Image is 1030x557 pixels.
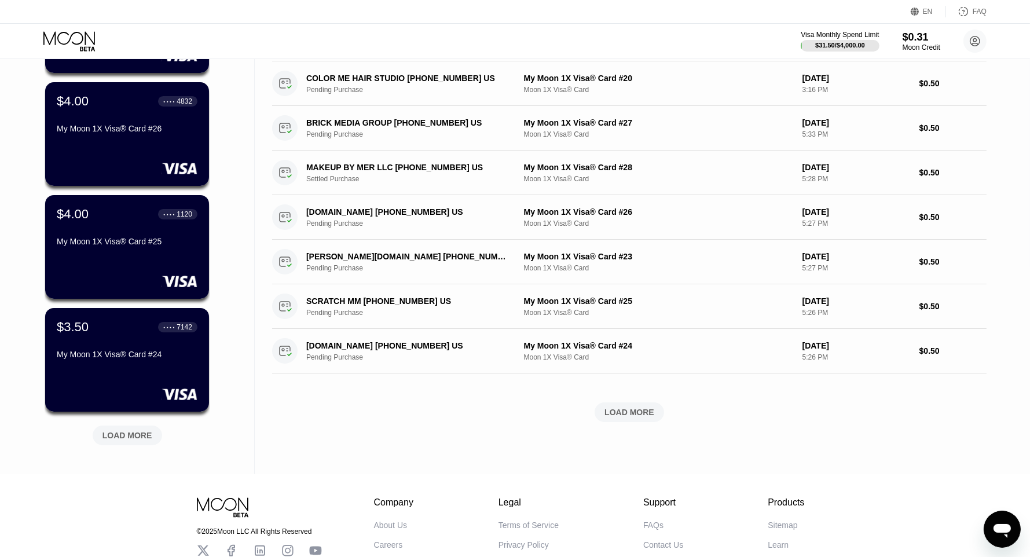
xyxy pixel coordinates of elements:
[802,252,910,261] div: [DATE]
[57,124,197,133] div: My Moon 1X Visa® Card #26
[524,74,793,83] div: My Moon 1X Visa® Card #20
[802,175,910,183] div: 5:28 PM
[163,325,175,329] div: ● ● ● ●
[306,219,525,228] div: Pending Purchase
[498,521,559,530] div: Terms of Service
[984,511,1021,548] iframe: Button to launch messaging window
[643,521,664,530] div: FAQs
[374,521,408,530] div: About Us
[919,123,987,133] div: $0.50
[524,163,793,172] div: My Moon 1X Visa® Card #28
[524,252,793,261] div: My Moon 1X Visa® Card #23
[57,350,197,359] div: My Moon 1X Visa® Card #24
[57,237,197,246] div: My Moon 1X Visa® Card #25
[802,341,910,350] div: [DATE]
[903,31,940,43] div: $0.31
[524,264,793,272] div: Moon 1X Visa® Card
[768,521,797,530] div: Sitemap
[306,264,525,272] div: Pending Purchase
[524,219,793,228] div: Moon 1X Visa® Card
[903,31,940,52] div: $0.31Moon Credit
[45,308,209,412] div: $3.50● ● ● ●7142My Moon 1X Visa® Card #24
[643,497,683,508] div: Support
[306,252,509,261] div: [PERSON_NAME][DOMAIN_NAME] [PHONE_NUMBER] US
[524,86,793,94] div: Moon 1X Visa® Card
[272,151,987,195] div: MAKEUP BY MER LLC [PHONE_NUMBER] USSettled PurchaseMy Moon 1X Visa® Card #28Moon 1X Visa® Card[DA...
[524,207,793,217] div: My Moon 1X Visa® Card #26
[163,212,175,216] div: ● ● ● ●
[768,497,804,508] div: Products
[919,212,987,222] div: $0.50
[272,284,987,329] div: SCRATCH MM [PHONE_NUMBER] USPending PurchaseMy Moon 1X Visa® Card #25Moon 1X Visa® Card[DATE]5:26...
[802,264,910,272] div: 5:27 PM
[57,320,89,335] div: $3.50
[272,195,987,240] div: [DOMAIN_NAME] [PHONE_NUMBER] USPending PurchaseMy Moon 1X Visa® Card #26Moon 1X Visa® Card[DATE]5...
[973,8,987,16] div: FAQ
[802,86,910,94] div: 3:16 PM
[306,175,525,183] div: Settled Purchase
[643,540,683,549] div: Contact Us
[177,210,192,218] div: 1120
[272,402,987,422] div: LOAD MORE
[197,527,322,536] div: © 2025 Moon LLC All Rights Reserved
[802,118,910,127] div: [DATE]
[524,353,793,361] div: Moon 1X Visa® Card
[177,97,192,105] div: 4832
[306,118,509,127] div: BRICK MEDIA GROUP [PHONE_NUMBER] US
[177,323,192,331] div: 7142
[524,130,793,138] div: Moon 1X Visa® Card
[498,540,549,549] div: Privacy Policy
[272,106,987,151] div: BRICK MEDIA GROUP [PHONE_NUMBER] USPending PurchaseMy Moon 1X Visa® Card #27Moon 1X Visa® Card[DA...
[163,100,175,103] div: ● ● ● ●
[801,31,879,52] div: Visa Monthly Spend Limit$31.50/$4,000.00
[102,430,152,441] div: LOAD MORE
[802,130,910,138] div: 5:33 PM
[45,195,209,299] div: $4.00● ● ● ●1120My Moon 1X Visa® Card #25
[919,168,987,177] div: $0.50
[802,219,910,228] div: 5:27 PM
[306,353,525,361] div: Pending Purchase
[57,94,89,109] div: $4.00
[524,341,793,350] div: My Moon 1X Visa® Card #24
[306,207,509,217] div: [DOMAIN_NAME] [PHONE_NUMBER] US
[57,207,89,222] div: $4.00
[923,8,933,16] div: EN
[306,296,509,306] div: SCRATCH MM [PHONE_NUMBER] US
[524,309,793,317] div: Moon 1X Visa® Card
[524,118,793,127] div: My Moon 1X Visa® Card #27
[802,296,910,306] div: [DATE]
[802,74,910,83] div: [DATE]
[374,540,403,549] div: Careers
[306,86,525,94] div: Pending Purchase
[524,175,793,183] div: Moon 1X Visa® Card
[272,61,987,106] div: COLOR ME HAIR STUDIO [PHONE_NUMBER] USPending PurchaseMy Moon 1X Visa® Card #20Moon 1X Visa® Card...
[524,296,793,306] div: My Moon 1X Visa® Card #25
[306,74,509,83] div: COLOR ME HAIR STUDIO [PHONE_NUMBER] US
[498,497,559,508] div: Legal
[84,421,171,445] div: LOAD MORE
[903,43,940,52] div: Moon Credit
[919,346,987,356] div: $0.50
[374,497,414,508] div: Company
[306,341,509,350] div: [DOMAIN_NAME] [PHONE_NUMBER] US
[272,329,987,373] div: [DOMAIN_NAME] [PHONE_NUMBER] USPending PurchaseMy Moon 1X Visa® Card #24Moon 1X Visa® Card[DATE]5...
[272,240,987,284] div: [PERSON_NAME][DOMAIN_NAME] [PHONE_NUMBER] USPending PurchaseMy Moon 1X Visa® Card #23Moon 1X Visa...
[802,207,910,217] div: [DATE]
[802,309,910,317] div: 5:26 PM
[306,309,525,317] div: Pending Purchase
[306,130,525,138] div: Pending Purchase
[919,79,987,88] div: $0.50
[801,31,879,39] div: Visa Monthly Spend Limit
[768,540,789,549] div: Learn
[919,302,987,311] div: $0.50
[911,6,946,17] div: EN
[802,163,910,172] div: [DATE]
